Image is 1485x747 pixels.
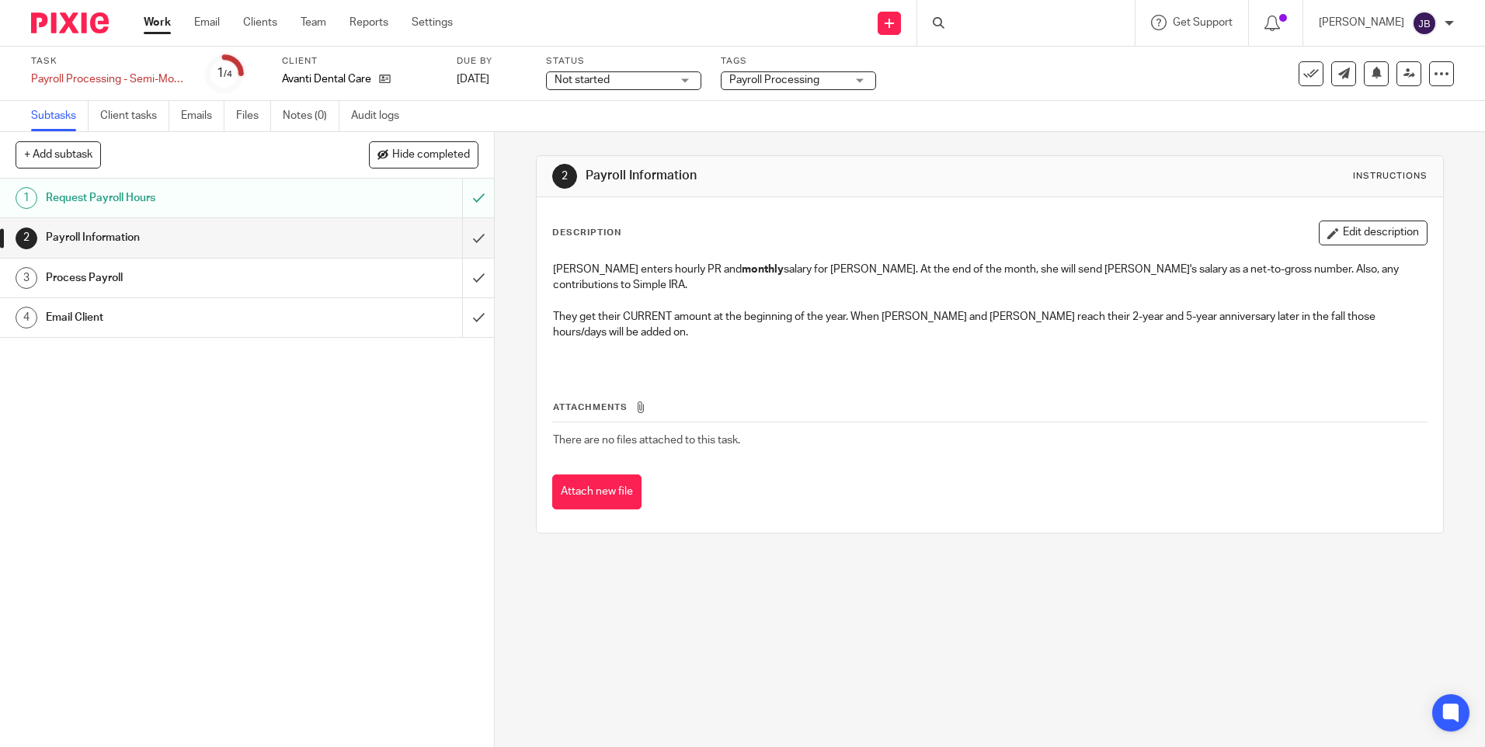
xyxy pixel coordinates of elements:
[282,71,371,87] p: Avanti Dental Care
[553,403,628,412] span: Attachments
[1173,17,1233,28] span: Get Support
[457,55,527,68] label: Due by
[31,12,109,33] img: Pixie
[217,64,232,82] div: 1
[553,309,1426,341] p: They get their CURRENT amount at the beginning of the year. When [PERSON_NAME] and [PERSON_NAME] ...
[236,101,271,131] a: Files
[351,101,411,131] a: Audit logs
[46,186,313,210] h1: Request Payroll Hours
[721,55,876,68] label: Tags
[742,264,784,275] strong: monthly
[552,474,642,509] button: Attach new file
[392,149,470,162] span: Hide completed
[144,15,171,30] a: Work
[1412,11,1437,36] img: svg%3E
[301,15,326,30] a: Team
[1353,170,1428,182] div: Instructions
[46,226,313,249] h1: Payroll Information
[243,15,277,30] a: Clients
[552,227,621,239] p: Description
[553,262,1426,294] p: [PERSON_NAME] enters hourly PR and salary for [PERSON_NAME]. At the end of the month, she will se...
[31,71,186,87] div: Payroll Processing - Semi-Monthly EOM - Avanti Dental
[181,101,224,131] a: Emails
[46,306,313,329] h1: Email Client
[552,164,577,189] div: 2
[16,141,101,168] button: + Add subtask
[553,435,740,446] span: There are no files attached to this task.
[283,101,339,131] a: Notes (0)
[224,70,232,78] small: /4
[729,75,819,85] span: Payroll Processing
[546,55,701,68] label: Status
[412,15,453,30] a: Settings
[16,228,37,249] div: 2
[1319,221,1428,245] button: Edit description
[282,55,437,68] label: Client
[16,267,37,289] div: 3
[1319,15,1404,30] p: [PERSON_NAME]
[457,74,489,85] span: [DATE]
[350,15,388,30] a: Reports
[555,75,610,85] span: Not started
[369,141,478,168] button: Hide completed
[194,15,220,30] a: Email
[586,168,1023,184] h1: Payroll Information
[16,187,37,209] div: 1
[31,55,186,68] label: Task
[100,101,169,131] a: Client tasks
[31,101,89,131] a: Subtasks
[46,266,313,290] h1: Process Payroll
[16,307,37,328] div: 4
